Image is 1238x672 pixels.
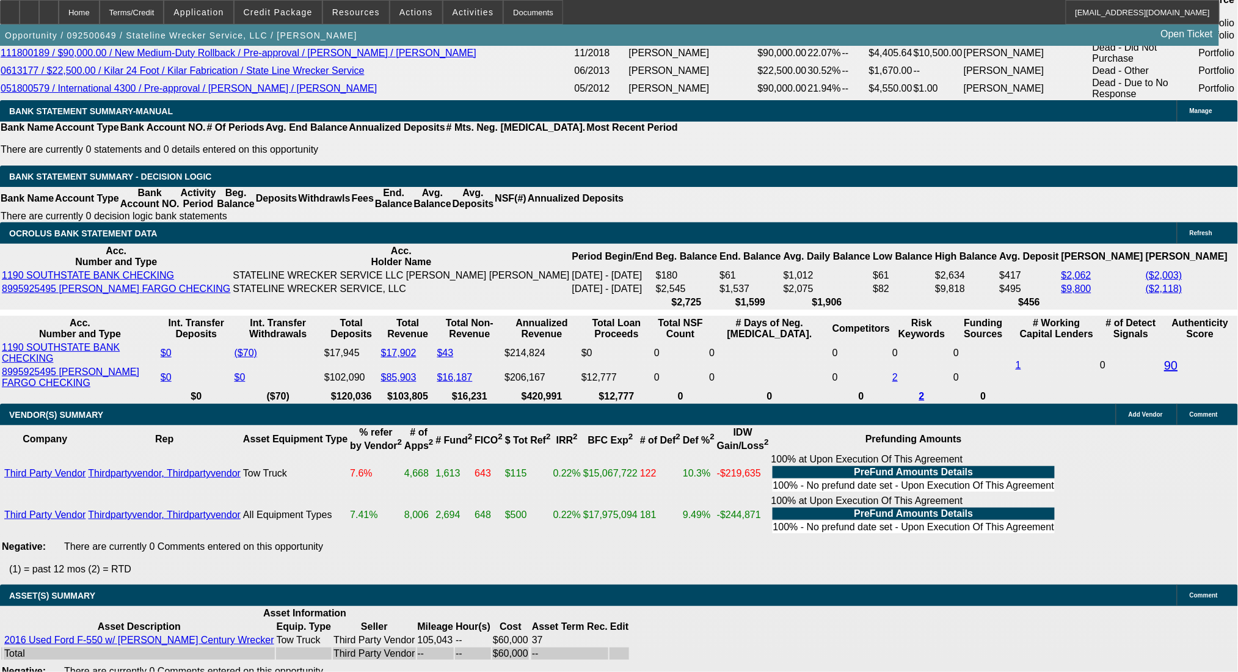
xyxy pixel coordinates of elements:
[474,495,503,535] td: 648
[1061,270,1091,280] a: $2,062
[243,434,348,444] b: Asset Equipment Type
[628,65,757,77] td: [PERSON_NAME]
[161,372,172,382] a: $0
[574,42,628,65] td: 11/2018
[783,269,872,282] td: $1,012
[934,283,997,295] td: $9,818
[913,42,963,65] td: $10,500.00
[934,269,997,282] td: $2,634
[553,453,581,494] td: 0.22%
[832,366,890,389] td: 0
[757,42,807,65] td: $90,000.00
[708,341,831,365] td: 0
[581,341,652,365] td: $0
[2,342,120,363] a: 1190 SOUTHSTATE BANK CHECKING
[374,187,413,210] th: End. Balance
[381,348,417,358] a: $17,902
[504,317,580,340] th: Annualized Revenue
[963,65,1092,77] td: [PERSON_NAME]
[892,341,952,365] td: 0
[361,621,388,632] b: Seller
[783,245,872,268] th: Avg. Daily Balance
[868,65,913,77] td: $1,670.00
[581,390,652,403] th: $12,777
[1146,283,1182,294] a: ($2,118)
[553,495,581,535] td: 0.22%
[324,366,379,389] td: $102,090
[324,317,379,340] th: Total Deposits
[1146,270,1182,280] a: ($2,003)
[404,427,433,451] b: # of Apps
[234,390,322,403] th: ($70)
[1190,411,1218,418] span: Comment
[934,245,997,268] th: High Balance
[351,187,374,210] th: Fees
[475,435,503,445] b: FICO
[999,245,1060,268] th: Avg. Deposit
[120,187,180,210] th: Bank Account NO.
[443,1,503,24] button: Activities
[628,77,757,100] td: [PERSON_NAME]
[4,635,274,645] a: 2016 Used Ford F-550 w/ [PERSON_NAME] Century Wrecker
[381,372,417,382] a: $85,903
[628,42,757,65] td: [PERSON_NAME]
[953,366,1014,389] td: 0
[832,390,890,403] th: 0
[854,508,974,519] b: PreFund Amounts Details
[873,245,934,268] th: Low Balance
[235,348,257,358] a: ($70)
[654,390,707,403] th: 0
[1092,42,1198,65] td: Dead - Did Not Purchase
[783,296,872,309] th: $1,906
[4,468,86,478] a: Third Party Vendor
[527,187,624,210] th: Annualized Deposits
[1156,24,1218,45] a: Open Ticket
[232,283,570,295] td: STATELINE WRECKER SERVICE, LLC
[504,390,580,403] th: $420,991
[655,283,718,295] td: $2,545
[628,433,633,442] sup: 2
[98,621,181,632] b: Asset Description
[1092,65,1198,77] td: Dead - Other
[708,317,831,340] th: # Days of Neg. [MEDICAL_DATA].
[773,521,1055,533] td: 100% - No prefund date set - Upon Execution Of This Agreement
[5,31,357,40] span: Opportunity / 092500649 / Stateline Wrecker Service, LLC / [PERSON_NAME]
[9,106,173,116] span: BANK STATEMENT SUMMARY-MANUAL
[350,427,402,451] b: % refer by Vendor
[332,7,380,17] span: Resources
[505,435,551,445] b: $ Tot Ref
[398,438,402,447] sup: 2
[232,245,570,268] th: Acc. Holder Name
[333,648,415,660] td: Third Party Vendor
[588,435,633,445] b: BFC Exp
[456,621,490,632] b: Hour(s)
[429,438,433,447] sup: 2
[155,434,173,444] b: Rep
[494,187,527,210] th: NSF(#)
[435,453,473,494] td: 1,613
[1,83,377,93] a: 051800579 / International 4300 / Pre-approval / [PERSON_NAME] / [PERSON_NAME]
[583,453,638,494] td: $15,067,722
[1190,108,1212,114] span: Manage
[581,317,652,340] th: Total Loan Proceeds
[531,648,608,660] td: --
[297,187,351,210] th: Withdrawls
[160,390,233,403] th: $0
[452,187,495,210] th: Avg. Deposits
[764,438,768,447] sup: 2
[572,283,654,295] td: [DATE] - [DATE]
[324,341,379,365] td: $17,945
[413,187,451,210] th: Avg. Balance
[504,348,579,359] div: $214,824
[1099,341,1162,389] td: 0
[1198,42,1238,65] td: Portfolio
[892,317,952,340] th: Risk Keywords
[437,348,454,358] a: $43
[455,634,491,646] td: --
[232,269,570,282] td: STATELINE WRECKER SERVICE LLC [PERSON_NAME] [PERSON_NAME]
[180,187,217,210] th: Activity Period
[9,410,103,420] span: VENDOR(S) SUMMARY
[610,621,629,633] th: Edit
[161,348,172,358] a: $0
[242,495,348,535] td: All Equipment Types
